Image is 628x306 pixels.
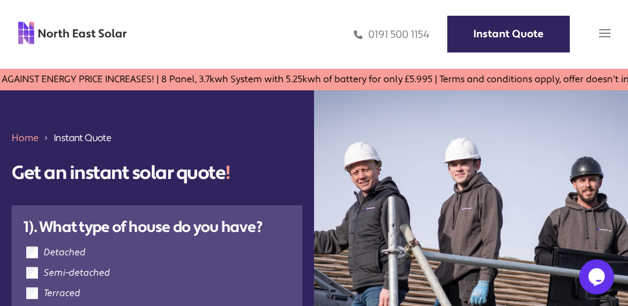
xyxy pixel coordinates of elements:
img: menu icon [599,27,610,39]
h1: Get an instant solar quote [12,162,302,185]
img: 211688_forward_arrow_icon.svg [43,131,49,145]
iframe: chat widget [579,259,616,294]
a: Instant Quote [447,16,570,52]
img: north east solar logo [18,21,127,44]
strong: 1). What type of house do you have? [23,217,262,237]
a: 0191 500 1154 [354,28,430,41]
a: Home [12,132,39,144]
span: ! [225,161,230,185]
span: Instant Quote [54,131,111,145]
img: phone icon [354,28,362,41]
label: Detached [44,247,86,258]
label: Semi-detached [44,267,110,279]
label: Terraced [44,287,81,299]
